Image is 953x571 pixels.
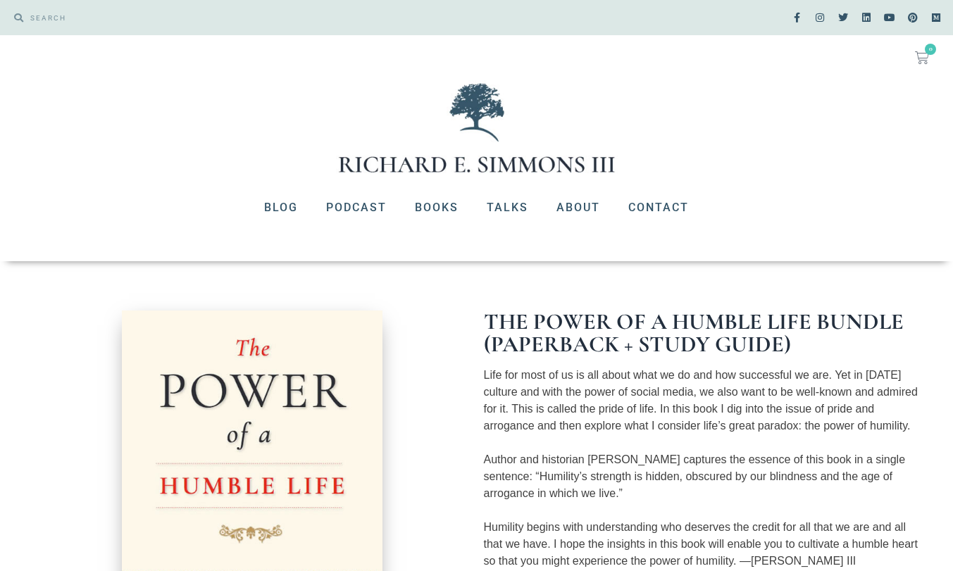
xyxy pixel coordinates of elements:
a: Blog [250,189,312,226]
input: SEARCH [23,7,470,28]
a: 0 [898,42,946,73]
a: About [542,189,614,226]
a: Books [401,189,473,226]
a: Contact [614,189,703,226]
a: Podcast [312,189,401,226]
span: Life for most of us is all about what we do and how successful we are. Yet in [DATE] culture and ... [484,369,918,432]
span: Author and historian [PERSON_NAME] captures the essence of this book in a single sentence: “Humil... [484,453,906,499]
span: Humility begins with understanding who deserves the credit for all that we are and all that we ha... [484,521,918,567]
h1: The Power of A Humble Life Bundle (Paperback + Study Guide) [484,310,918,356]
a: Talks [473,189,542,226]
span: 0 [925,44,936,55]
